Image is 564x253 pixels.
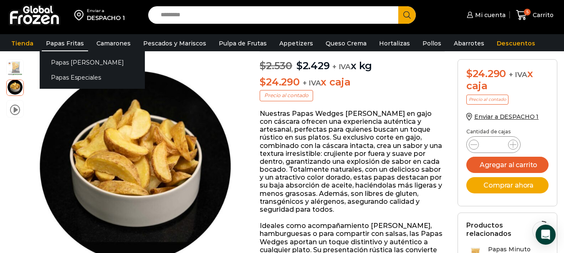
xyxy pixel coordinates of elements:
button: Agregar al carrito [466,157,549,173]
h2: Productos relacionados [466,221,549,237]
a: Papas Especiales [40,70,145,85]
a: Hortalizas [375,35,414,51]
span: papas-wedges [7,60,23,76]
span: $ [260,76,266,88]
a: 5 Carrito [514,5,556,25]
div: Open Intercom Messenger [536,225,556,245]
span: $ [296,60,303,72]
a: Papas [PERSON_NAME] [40,55,145,70]
a: Papas Fritas [42,35,88,51]
span: Enviar a DESPACHO 1 [474,113,539,120]
div: DESPACHO 1 [87,14,125,22]
a: Appetizers [275,35,317,51]
a: Abarrotes [450,35,488,51]
bdi: 24.290 [260,76,299,88]
span: gajos [7,79,23,95]
a: Pollos [418,35,445,51]
button: Comprar ahora [466,177,549,193]
p: Precio al contado [260,90,313,101]
span: Mi cuenta [473,11,506,19]
p: Precio al contado [466,95,508,105]
p: Nuestras Papas Wedges [PERSON_NAME] en gajo con cáscara ofrecen una experiencia auténtica y artes... [260,110,445,213]
a: Pulpa de Frutas [215,35,271,51]
span: 5 [524,9,531,15]
span: $ [466,68,473,80]
bdi: 2.429 [296,60,330,72]
bdi: 2.530 [260,60,292,72]
span: Carrito [531,11,554,19]
p: x kg [260,51,445,72]
bdi: 24.290 [466,68,506,80]
div: Enviar a [87,8,125,14]
span: + IVA [332,63,351,71]
a: Camarones [92,35,135,51]
a: Descuentos [493,35,539,51]
span: $ [260,60,266,72]
img: address-field-icon.svg [74,8,87,22]
button: Search button [398,6,416,24]
p: x caja [260,76,445,88]
span: + IVA [303,79,321,87]
a: Queso Crema [321,35,371,51]
div: x caja [466,68,549,92]
p: Cantidad de cajas [466,129,549,135]
a: Enviar a DESPACHO 1 [466,113,539,120]
a: Tienda [7,35,38,51]
a: Pescados y Mariscos [139,35,210,51]
input: Product quantity [486,139,501,150]
span: + IVA [509,70,527,79]
a: Mi cuenta [465,7,506,23]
